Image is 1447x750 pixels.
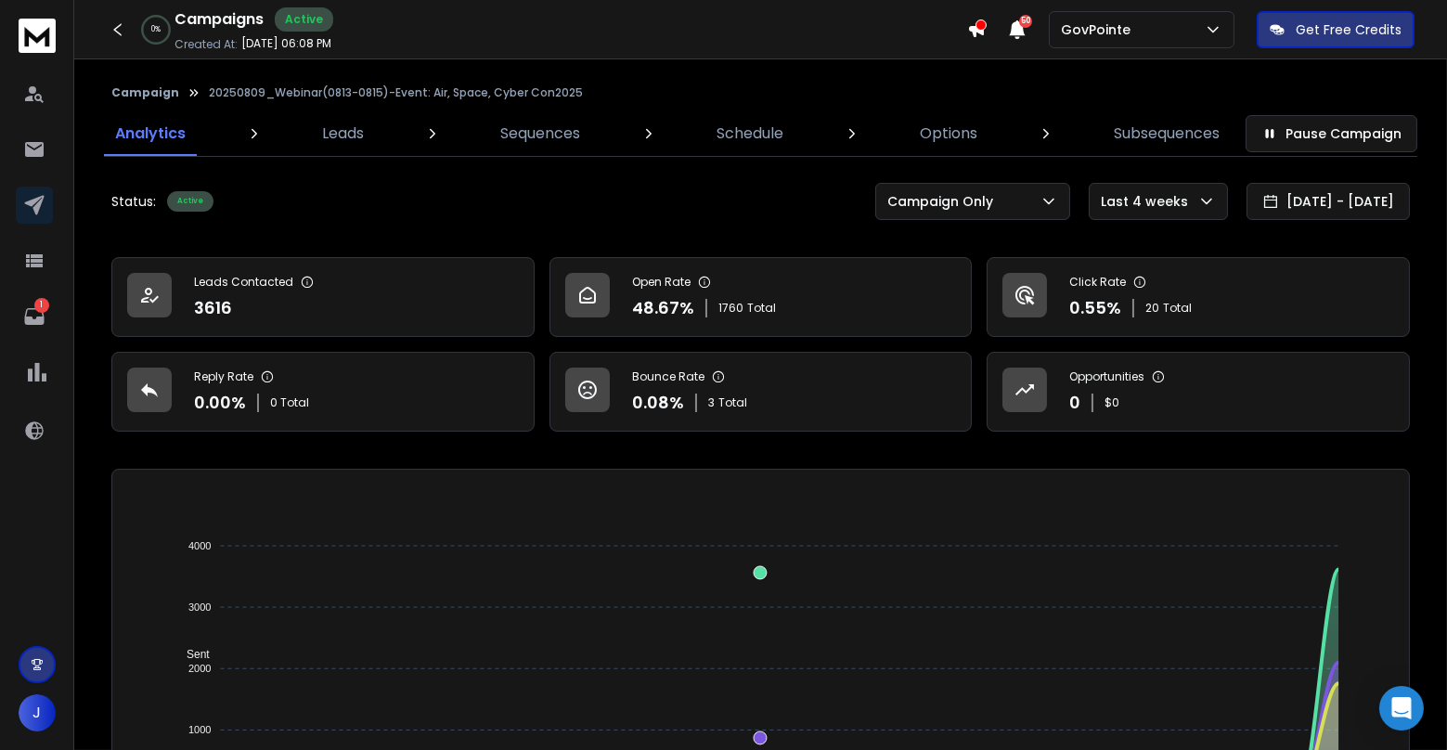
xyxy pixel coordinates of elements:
[194,369,253,384] p: Reply Rate
[19,694,56,731] button: J
[489,111,591,156] a: Sequences
[173,648,210,661] span: Sent
[209,85,583,100] p: 20250809_Webinar(0813-0815)-Event: Air, Space, Cyber Con2025
[115,123,186,145] p: Analytics
[1163,301,1192,316] span: Total
[1101,192,1195,211] p: Last 4 weeks
[887,192,1001,211] p: Campaign Only
[718,301,743,316] span: 1760
[167,191,213,212] div: Active
[1247,183,1410,220] button: [DATE] - [DATE]
[322,123,364,145] p: Leads
[920,123,977,145] p: Options
[19,19,56,53] img: logo
[151,24,161,35] p: 0 %
[1061,20,1138,39] p: GovPointe
[16,298,53,335] a: 1
[987,352,1410,432] a: Opportunities0$0
[1296,20,1402,39] p: Get Free Credits
[174,8,264,31] h1: Campaigns
[275,7,333,32] div: Active
[188,601,211,613] tspan: 3000
[632,295,694,321] p: 48.67 %
[194,295,232,321] p: 3616
[909,111,988,156] a: Options
[1246,115,1417,152] button: Pause Campaign
[987,257,1410,337] a: Click Rate0.55%20Total
[111,192,156,211] p: Status:
[188,663,211,674] tspan: 2000
[718,395,747,410] span: Total
[632,369,704,384] p: Bounce Rate
[549,352,973,432] a: Bounce Rate0.08%3Total
[34,298,49,313] p: 1
[1069,390,1080,416] p: 0
[1069,369,1144,384] p: Opportunities
[1379,686,1424,731] div: Open Intercom Messenger
[549,257,973,337] a: Open Rate48.67%1760Total
[241,36,331,51] p: [DATE] 06:08 PM
[111,85,179,100] button: Campaign
[708,395,715,410] span: 3
[1145,301,1159,316] span: 20
[1257,11,1415,48] button: Get Free Credits
[705,111,795,156] a: Schedule
[632,390,684,416] p: 0.08 %
[270,395,309,410] p: 0 Total
[104,111,197,156] a: Analytics
[111,257,535,337] a: Leads Contacted3616
[1105,395,1119,410] p: $ 0
[1069,295,1121,321] p: 0.55 %
[1103,111,1231,156] a: Subsequences
[174,37,238,52] p: Created At:
[194,390,246,416] p: 0.00 %
[717,123,783,145] p: Schedule
[1069,275,1126,290] p: Click Rate
[747,301,776,316] span: Total
[632,275,691,290] p: Open Rate
[500,123,580,145] p: Sequences
[111,352,535,432] a: Reply Rate0.00%0 Total
[1019,15,1032,28] span: 50
[1114,123,1220,145] p: Subsequences
[188,540,211,551] tspan: 4000
[188,724,211,735] tspan: 1000
[194,275,293,290] p: Leads Contacted
[311,111,375,156] a: Leads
